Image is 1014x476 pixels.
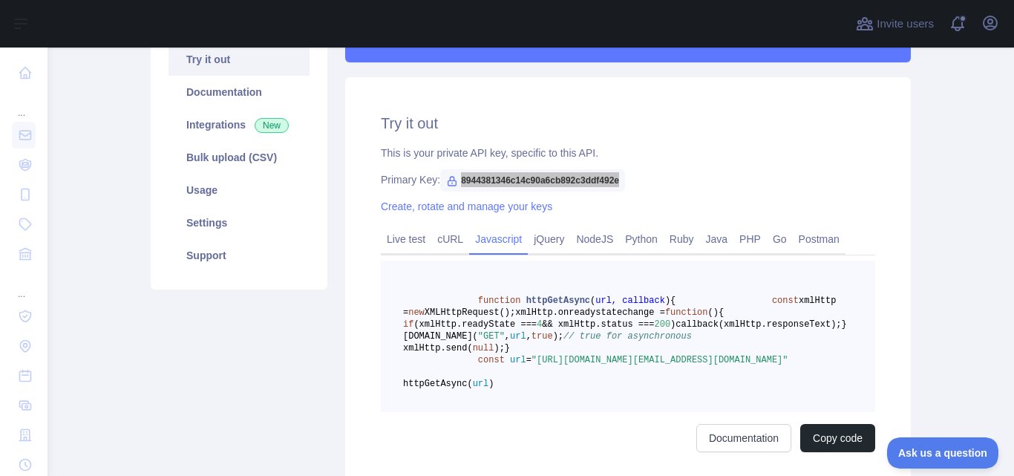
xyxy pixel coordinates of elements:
span: if [403,319,413,330]
span: New [255,118,289,133]
a: Documentation [696,424,791,452]
a: Go [767,227,793,251]
span: ); [553,331,563,342]
span: xmlHttp.onreadystatechange = [515,307,665,318]
span: = [526,355,531,365]
span: ) [670,319,676,330]
span: url [510,355,526,365]
span: 4 [537,319,542,330]
span: (xmlHttp.readyState === [413,319,537,330]
span: , [526,331,531,342]
span: 200 [654,319,670,330]
span: url [510,331,526,342]
a: cURL [431,227,469,251]
a: Support [169,239,310,272]
span: Invite users [877,16,934,33]
span: [DOMAIN_NAME]( [403,331,478,342]
span: new [408,307,425,318]
a: Ruby [664,227,700,251]
span: // true for asynchronous [563,331,692,342]
span: xmlHttp.send( [403,343,473,353]
a: Settings [169,206,310,239]
a: jQuery [528,227,570,251]
span: , [505,331,510,342]
div: Primary Key: [381,172,875,187]
span: ( [707,307,713,318]
span: function [478,296,521,306]
div: ... [12,89,36,119]
span: ( [590,296,595,306]
a: Live test [381,227,431,251]
a: Usage [169,174,310,206]
span: ) [713,307,719,318]
span: ) [665,296,670,306]
span: callback(xmlHttp.responseText); [676,319,841,330]
span: "GET" [478,331,505,342]
a: Documentation [169,76,310,108]
a: Try it out [169,43,310,76]
span: && xmlHttp.status === [542,319,654,330]
span: url [473,379,489,389]
span: const [772,296,799,306]
span: true [531,331,553,342]
span: { [670,296,676,306]
span: ); [494,343,504,353]
a: Java [700,227,734,251]
span: httpGetAsync [526,296,590,306]
span: XMLHttpRequest(); [425,307,515,318]
a: Integrations New [169,108,310,141]
span: "[URL][DOMAIN_NAME][EMAIL_ADDRESS][DOMAIN_NAME]" [531,355,788,365]
span: const [478,355,505,365]
span: function [665,307,708,318]
div: ... [12,270,36,300]
span: } [842,319,847,330]
a: Bulk upload (CSV) [169,141,310,174]
button: Invite users [853,12,937,36]
span: url, callback [595,296,665,306]
span: httpGetAsync( [403,379,473,389]
a: Javascript [469,227,528,251]
div: This is your private API key, specific to this API. [381,146,875,160]
h2: Try it out [381,113,875,134]
a: Python [619,227,664,251]
button: Copy code [800,424,875,452]
span: null [473,343,494,353]
a: NodeJS [570,227,619,251]
span: } [505,343,510,353]
a: Create, rotate and manage your keys [381,200,552,212]
span: ) [488,379,494,389]
iframe: Toggle Customer Support [887,437,999,469]
a: PHP [733,227,767,251]
span: { [719,307,724,318]
a: Postman [793,227,845,251]
span: 8944381346c14c90a6cb892c3ddf492e [440,169,625,192]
